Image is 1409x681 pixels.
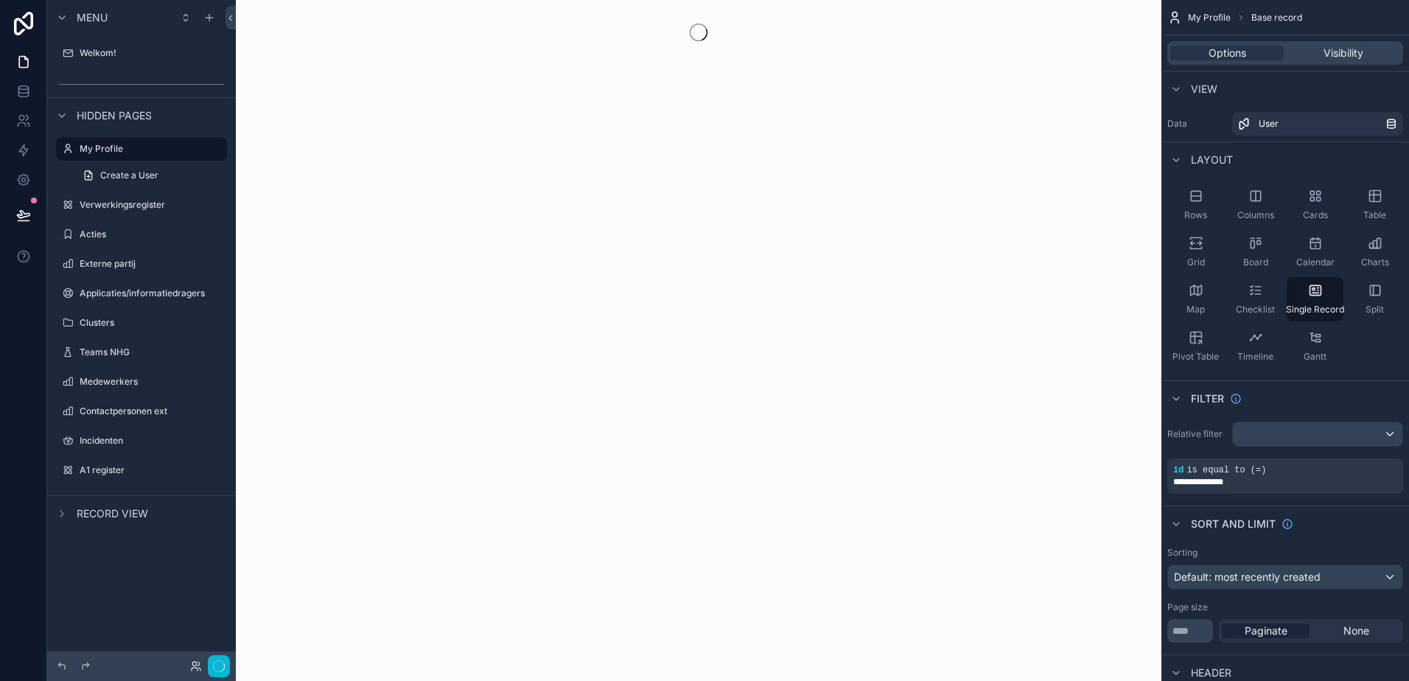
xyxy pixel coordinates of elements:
[1286,304,1344,315] span: Single Record
[1232,112,1403,136] a: User
[80,47,224,59] label: Welkom!
[1304,351,1326,363] span: Gantt
[1174,570,1321,583] span: Default: most recently created
[80,405,224,417] label: Contactpersonen ext
[80,464,224,476] label: A1 register
[1363,209,1386,221] span: Table
[56,458,227,482] a: A1 register
[1296,256,1335,268] span: Calendar
[1167,547,1198,559] label: Sorting
[1303,209,1328,221] span: Cards
[1167,565,1403,590] button: Default: most recently created
[1237,351,1273,363] span: Timeline
[1227,230,1284,274] button: Board
[1227,324,1284,369] button: Timeline
[1259,118,1279,130] span: User
[1324,46,1363,60] span: Visibility
[56,429,227,453] a: Incidenten
[1346,277,1403,321] button: Split
[1167,324,1224,369] button: Pivot Table
[1251,12,1302,24] span: Base record
[77,108,152,123] span: Hidden pages
[1172,351,1219,363] span: Pivot Table
[56,223,227,246] a: Acties
[80,435,224,447] label: Incidenten
[1167,428,1226,440] label: Relative filter
[80,199,224,211] label: Verwerkingsregister
[1243,256,1268,268] span: Board
[1167,277,1224,321] button: Map
[56,193,227,217] a: Verwerkingsregister
[80,317,224,329] label: Clusters
[1236,304,1275,315] span: Checklist
[1167,118,1226,130] label: Data
[80,287,224,299] label: Applicaties/informatiedragers
[77,506,148,521] span: Record view
[1287,324,1343,369] button: Gantt
[1167,601,1208,613] label: Page size
[1167,183,1224,227] button: Rows
[1366,304,1384,315] span: Split
[1191,391,1224,406] span: Filter
[1287,183,1343,227] button: Cards
[80,376,224,388] label: Medewerkers
[56,399,227,423] a: Contactpersonen ext
[1191,153,1233,167] span: Layout
[1227,277,1284,321] button: Checklist
[56,252,227,276] a: Externe partij
[1188,12,1231,24] span: My Profile
[1287,230,1343,274] button: Calendar
[1186,465,1266,475] span: is equal to (=)
[1343,624,1369,638] span: None
[1227,183,1284,227] button: Columns
[56,41,227,65] a: Welkom!
[1346,230,1403,274] button: Charts
[1287,277,1343,321] button: Single Record
[56,311,227,335] a: Clusters
[1191,82,1217,97] span: View
[1361,256,1389,268] span: Charts
[77,10,108,25] span: Menu
[1186,304,1205,315] span: Map
[56,282,227,305] a: Applicaties/informatiedragers
[56,370,227,394] a: Medewerkers
[80,346,224,358] label: Teams NHG
[1187,256,1205,268] span: Grid
[1245,624,1287,638] span: Paginate
[1191,517,1276,531] span: Sort And Limit
[74,164,227,187] a: Create a User
[1184,209,1207,221] span: Rows
[80,258,224,270] label: Externe partij
[1167,230,1224,274] button: Grid
[80,143,218,155] label: My Profile
[1346,183,1403,227] button: Table
[1173,465,1184,475] span: id
[100,170,158,181] span: Create a User
[56,137,227,161] a: My Profile
[1237,209,1274,221] span: Columns
[80,228,224,240] label: Acties
[1209,46,1246,60] span: Options
[56,340,227,364] a: Teams NHG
